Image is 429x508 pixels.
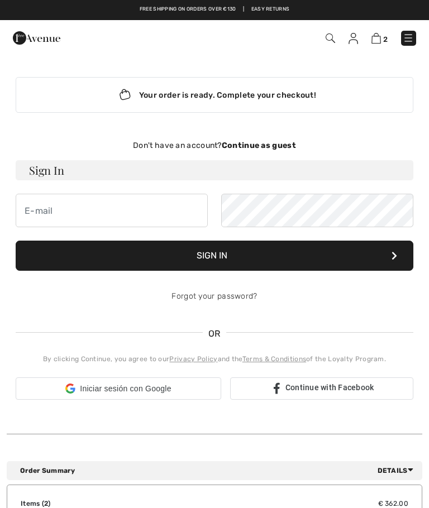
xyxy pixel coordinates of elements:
h3: Sign In [16,160,413,180]
a: Continue with Facebook [230,377,413,400]
div: Don't have an account? [16,140,413,151]
span: OR [203,327,226,341]
span: Iniciar sesión con Google [80,383,171,395]
div: By clicking Continue, you agree to our and the of the Loyalty Program. [16,354,413,364]
a: Easy Returns [251,6,290,13]
input: E-mail [16,194,208,227]
a: Free shipping on orders over €130 [140,6,236,13]
span: | [243,6,244,13]
iframe: Cuadro de diálogo Iniciar sesión con Google [199,11,418,212]
a: Forgot your password? [171,291,257,301]
div: Iniciar sesión con Google [16,377,221,400]
a: Terms & Conditions [242,355,306,363]
button: Sign In [16,241,413,271]
div: Order Summary [20,466,418,476]
span: Continue with Facebook [285,383,374,392]
div: Your order is ready. Complete your checkout! [16,77,413,113]
span: 2 [44,500,48,507]
img: 1ère Avenue [13,27,60,49]
a: Privacy Policy [169,355,217,363]
span: Details [378,466,418,476]
a: 1ère Avenue [13,33,60,42]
